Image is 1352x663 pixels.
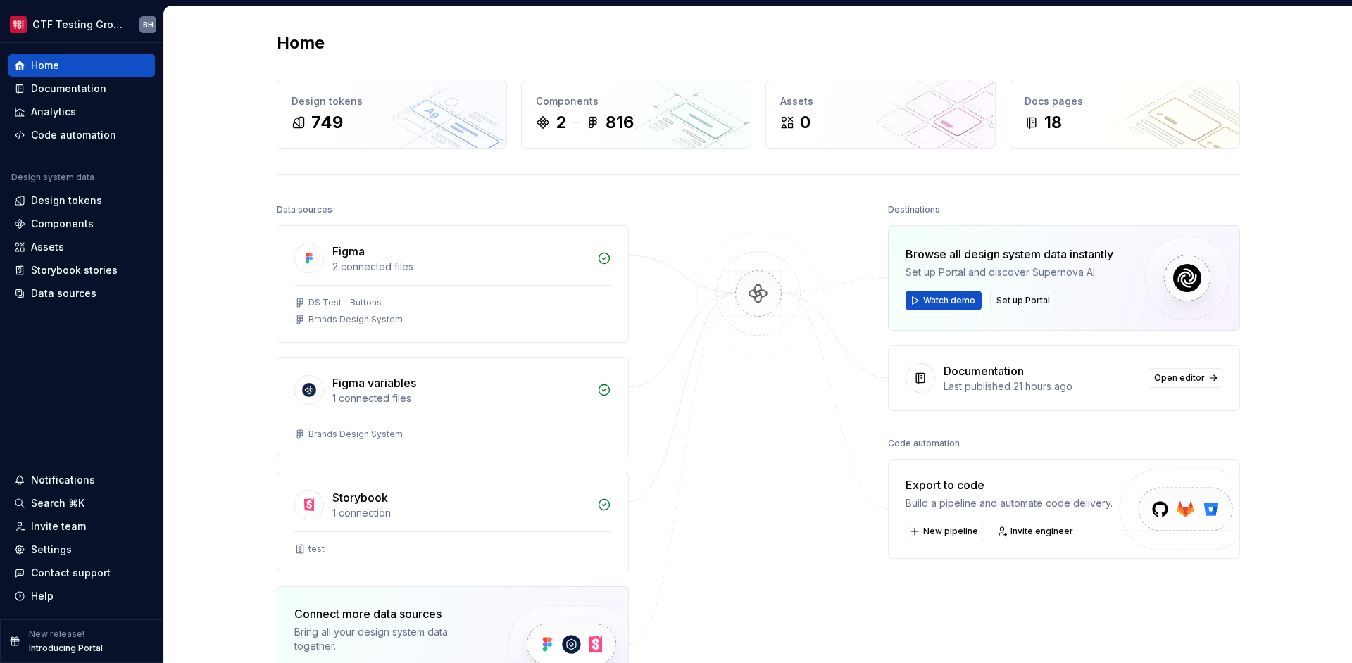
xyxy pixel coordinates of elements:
[8,282,155,305] a: Data sources
[996,295,1050,306] span: Set up Portal
[31,217,94,231] div: Components
[906,496,1113,510] div: Build a pipeline and automate code delivery.
[308,543,325,555] div: test
[944,379,1139,393] div: Last published 21 hours ago
[31,473,95,487] div: Notifications
[10,16,27,33] img: f4f33d50-0937-4074-a32a-c7cda971eed1.png
[332,243,365,260] div: Figma
[31,82,106,96] div: Documentation
[31,128,116,142] div: Code automation
[8,492,155,514] button: Search ⌘K
[277,32,325,54] h2: Home
[31,589,54,603] div: Help
[332,374,416,391] div: Figma variables
[1025,94,1225,108] div: Docs pages
[906,246,1113,263] div: Browse all design system data instantly
[8,101,155,123] a: Analytics
[888,200,940,220] div: Destinations
[8,562,155,584] button: Contact support
[906,522,984,541] button: New pipeline
[906,476,1113,493] div: Export to code
[277,472,629,572] a: Storybook1 connectiontest
[277,200,332,220] div: Data sources
[8,189,155,212] a: Design tokens
[294,605,484,622] div: Connect more data sources
[31,105,76,119] div: Analytics
[31,519,86,533] div: Invite team
[143,19,154,30] div: BH
[8,585,155,607] button: Help
[906,291,982,310] button: Watch demo
[31,58,59,72] div: Home
[8,124,155,146] a: Code automation
[944,362,1024,379] div: Documentation
[8,236,155,258] a: Assets
[8,469,155,491] button: Notifications
[990,291,1056,310] button: Set up Portal
[993,522,1079,541] a: Invite engineer
[606,111,634,134] div: 816
[332,260,589,274] div: 2 connected files
[277,80,507,149] a: Design tokens749
[1010,80,1240,149] a: Docs pages18
[308,297,382,308] div: DS Test - Buttons
[8,515,155,538] a: Invite team
[780,94,981,108] div: Assets
[536,94,737,108] div: Components
[31,496,84,510] div: Search ⌘K
[31,194,102,208] div: Design tokens
[8,77,155,100] a: Documentation
[29,643,103,654] p: Introducing Portal
[8,538,155,561] a: Settings
[292,94,492,108] div: Design tokens
[277,225,629,343] a: Figma2 connected filesDS Test - ButtonsBrands Design System
[8,213,155,235] a: Components
[1154,372,1205,384] span: Open editor
[332,489,388,506] div: Storybook
[8,259,155,282] a: Storybook stories
[32,18,123,32] div: GTF Testing Grounds
[311,111,343,134] div: 749
[1010,526,1073,537] span: Invite engineer
[3,9,161,39] button: GTF Testing GroundsBH
[556,111,566,134] div: 2
[31,286,96,301] div: Data sources
[332,506,589,520] div: 1 connection
[29,629,84,640] p: New release!
[906,265,1113,279] div: Set up Portal and discover Supernova AI.
[1148,368,1222,388] a: Open editor
[923,295,975,306] span: Watch demo
[888,434,960,453] div: Code automation
[923,526,978,537] span: New pipeline
[308,314,403,325] div: Brands Design System
[294,625,484,653] div: Bring all your design system data together.
[31,543,72,557] div: Settings
[521,80,751,149] a: Components2816
[308,429,403,440] div: Brands Design System
[31,566,111,580] div: Contact support
[277,357,629,457] a: Figma variables1 connected filesBrands Design System
[1044,111,1062,134] div: 18
[31,240,64,254] div: Assets
[765,80,996,149] a: Assets0
[800,111,810,134] div: 0
[11,172,94,183] div: Design system data
[332,391,589,405] div: 1 connected files
[8,54,155,77] a: Home
[31,263,118,277] div: Storybook stories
